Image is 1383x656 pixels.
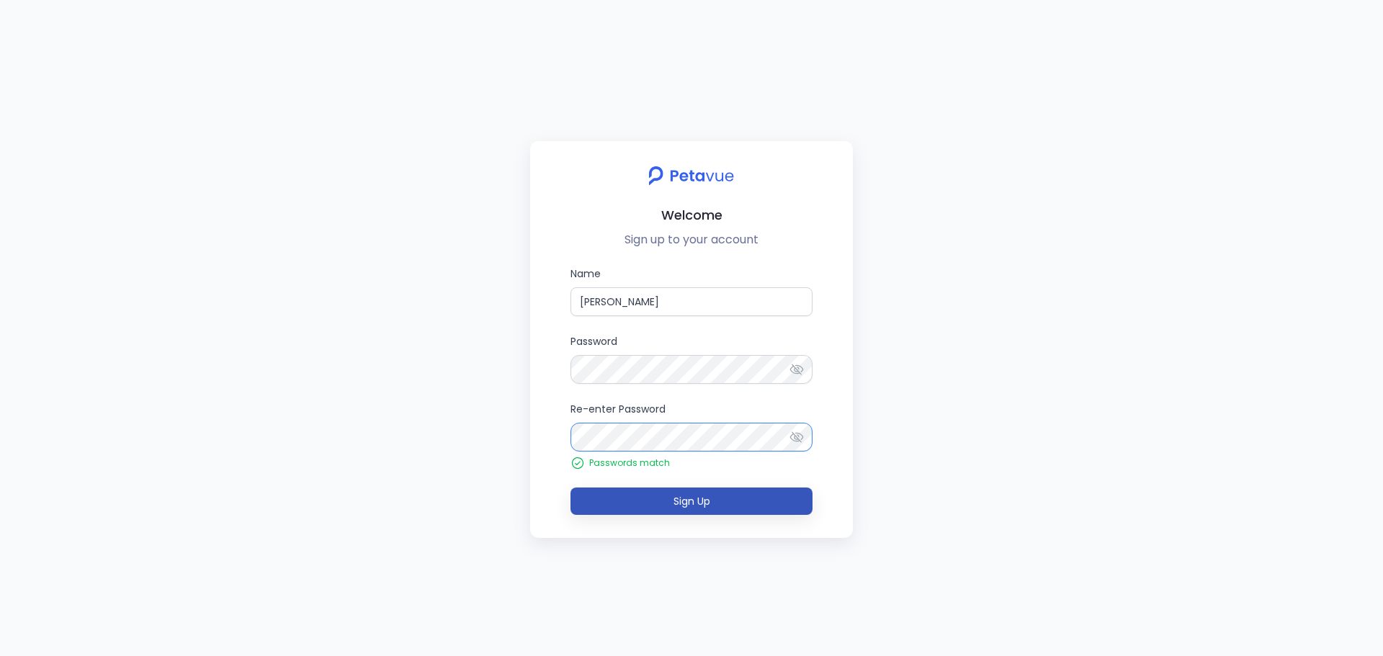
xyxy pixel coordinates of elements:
label: Re-enter Password [570,401,813,451]
p: Sign up to your account [542,231,841,248]
input: Re-enter Password [570,423,813,451]
button: Sign Up [570,487,813,515]
span: Passwords match [589,457,670,469]
input: Password [570,355,813,384]
img: petavue logo [639,158,743,193]
label: Password [570,333,813,384]
h2: Welcome [542,205,841,225]
span: Sign Up [673,494,710,508]
label: Name [570,266,813,316]
input: Name [570,287,813,316]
